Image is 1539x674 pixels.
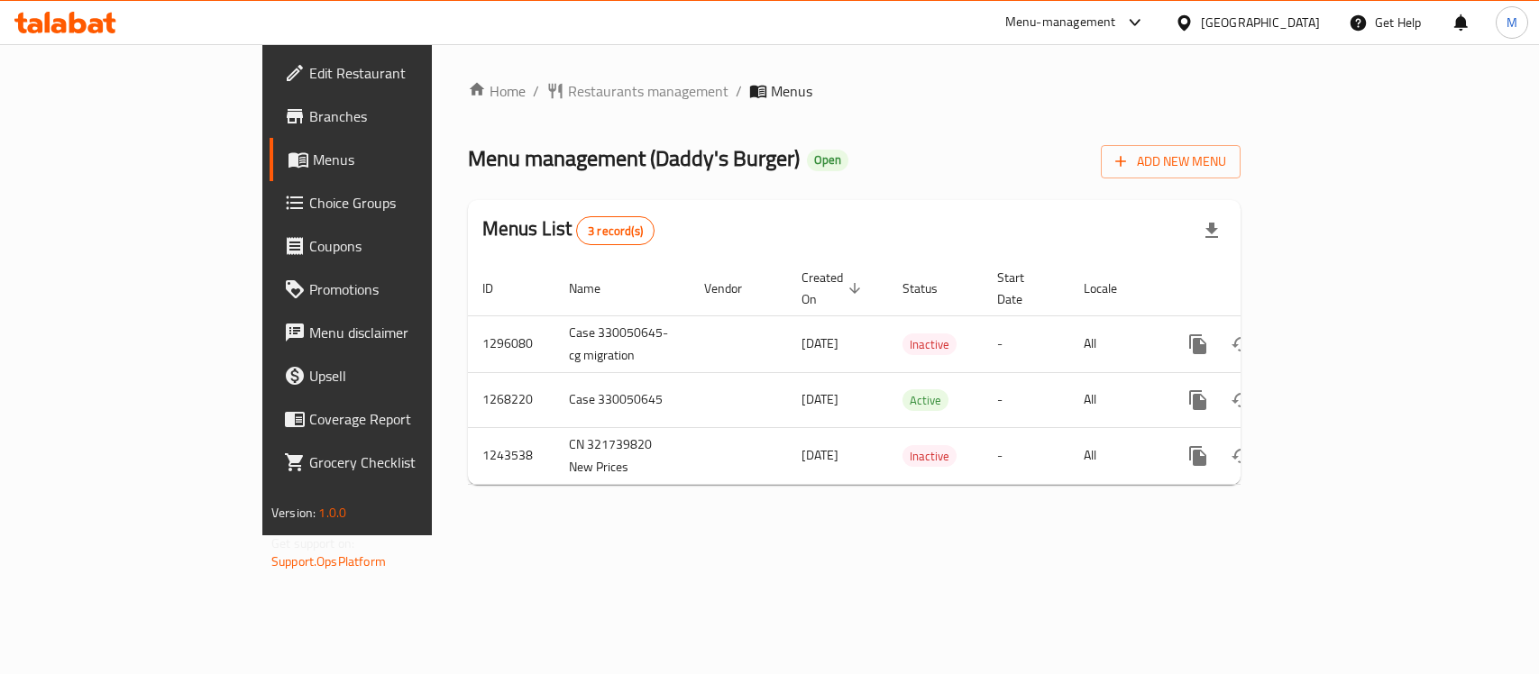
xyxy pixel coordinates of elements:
[1190,209,1233,252] div: Export file
[270,224,519,268] a: Coupons
[554,427,690,484] td: CN 321739820 New Prices
[270,95,519,138] a: Branches
[270,268,519,311] a: Promotions
[704,278,765,299] span: Vendor
[554,315,690,372] td: Case 330050645-cg migration
[468,138,800,178] span: Menu management ( Daddy's Burger )
[577,223,654,240] span: 3 record(s)
[313,149,505,170] span: Menus
[568,80,728,102] span: Restaurants management
[309,62,505,84] span: Edit Restaurant
[1069,427,1162,484] td: All
[802,387,838,411] span: [DATE]
[309,451,505,473] span: Grocery Checklist
[1177,378,1220,422] button: more
[902,278,961,299] span: Status
[270,354,519,397] a: Upsell
[902,334,957,355] span: Inactive
[1177,323,1220,366] button: more
[309,235,505,257] span: Coupons
[1220,434,1263,478] button: Change Status
[983,427,1069,484] td: -
[271,532,354,555] span: Get support on:
[771,80,812,102] span: Menus
[554,372,690,427] td: Case 330050645
[270,441,519,484] a: Grocery Checklist
[1069,315,1162,372] td: All
[902,445,957,467] div: Inactive
[309,105,505,127] span: Branches
[802,267,866,310] span: Created On
[902,446,957,467] span: Inactive
[468,261,1364,485] table: enhanced table
[1084,278,1141,299] span: Locale
[983,372,1069,427] td: -
[576,216,655,245] div: Total records count
[468,80,1241,102] nav: breadcrumb
[807,150,848,171] div: Open
[309,322,505,343] span: Menu disclaimer
[1069,372,1162,427] td: All
[736,80,742,102] li: /
[270,181,519,224] a: Choice Groups
[270,397,519,441] a: Coverage Report
[270,311,519,354] a: Menu disclaimer
[270,51,519,95] a: Edit Restaurant
[309,365,505,387] span: Upsell
[546,80,728,102] a: Restaurants management
[482,278,517,299] span: ID
[482,215,655,245] h2: Menus List
[902,389,948,411] div: Active
[309,408,505,430] span: Coverage Report
[997,267,1048,310] span: Start Date
[1201,13,1320,32] div: [GEOGRAPHIC_DATA]
[271,550,386,573] a: Support.OpsPlatform
[1115,150,1226,173] span: Add New Menu
[270,138,519,181] a: Menus
[569,278,624,299] span: Name
[309,192,505,214] span: Choice Groups
[1507,13,1517,32] span: M
[802,332,838,355] span: [DATE]
[802,443,838,467] span: [DATE]
[271,501,316,524] span: Version:
[1162,261,1364,316] th: Actions
[902,390,948,411] span: Active
[309,278,505,300] span: Promotions
[1177,434,1220,478] button: more
[807,152,848,168] span: Open
[318,501,346,524] span: 1.0.0
[1005,12,1116,33] div: Menu-management
[983,315,1069,372] td: -
[533,80,539,102] li: /
[1101,145,1241,178] button: Add New Menu
[1220,378,1263,422] button: Change Status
